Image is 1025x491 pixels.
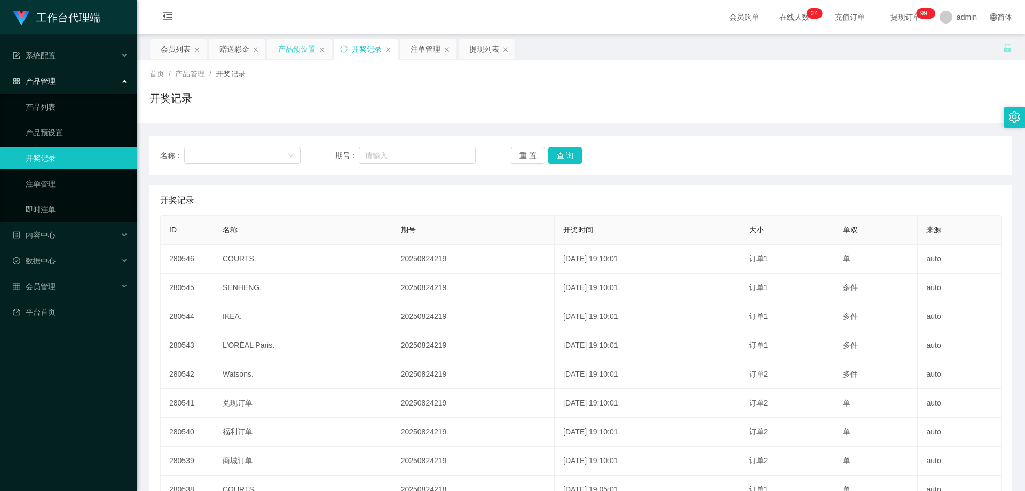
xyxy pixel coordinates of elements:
td: 20250824219 [392,331,555,360]
i: 图标: close [502,46,509,53]
span: 名称 [223,225,238,234]
span: 订单1 [749,254,768,263]
td: COURTS. [214,245,392,274]
i: 图标: table [13,283,20,290]
span: 系统配置 [13,51,56,60]
span: 来源 [926,225,941,234]
i: 图标: close [253,46,259,53]
a: 工作台代理端 [13,13,100,21]
td: 20250824219 [392,245,555,274]
span: 在线人数 [774,13,815,21]
sup: 24 [807,8,822,19]
span: 开奖时间 [563,225,593,234]
div: 开奖记录 [352,39,382,59]
div: 会员列表 [161,39,191,59]
sup: 950 [916,8,935,19]
td: auto [918,302,1002,331]
span: 内容中心 [13,231,56,239]
td: 280541 [161,389,214,418]
div: 赠送彩金 [219,39,249,59]
span: 订单1 [749,341,768,349]
td: [DATE] 19:10:01 [555,360,740,389]
i: 图标: appstore-o [13,77,20,85]
td: auto [918,245,1002,274]
td: 20250824219 [392,274,555,302]
td: 商城订单 [214,447,392,476]
i: 图标: close [385,46,391,53]
span: 订单2 [749,370,768,378]
i: 图标: global [990,13,997,21]
p: 2 [811,8,815,19]
td: [DATE] 19:10:01 [555,331,740,360]
i: 图标: menu-fold [149,1,186,35]
td: [DATE] 19:10:01 [555,447,740,476]
span: / [169,69,171,78]
td: Watsons. [214,360,392,389]
span: 开奖记录 [216,69,246,78]
td: 福利订单 [214,418,392,447]
span: 单 [843,399,850,407]
td: auto [918,360,1002,389]
td: 20250824219 [392,360,555,389]
span: 多件 [843,312,858,321]
i: 图标: close [319,46,325,53]
button: 重 置 [511,147,545,164]
td: 280546 [161,245,214,274]
span: 多件 [843,341,858,349]
td: auto [918,389,1002,418]
span: 数据中心 [13,256,56,265]
td: 280542 [161,360,214,389]
button: 查 询 [548,147,582,164]
span: ID [169,225,177,234]
span: 订单2 [749,427,768,436]
td: 兑现订单 [214,389,392,418]
td: [DATE] 19:10:01 [555,274,740,302]
span: 单 [843,427,850,436]
span: 单 [843,456,850,465]
span: 提现订单 [885,13,926,21]
td: 280544 [161,302,214,331]
span: 首页 [149,69,164,78]
td: 280543 [161,331,214,360]
span: 多件 [843,370,858,378]
div: 产品预设置 [278,39,316,59]
td: auto [918,447,1002,476]
h1: 工作台代理端 [36,1,100,35]
span: 订单2 [749,399,768,407]
td: L'ORÉAL Paris. [214,331,392,360]
td: [DATE] 19:10:01 [555,302,740,331]
td: 20250824219 [392,447,555,476]
td: SENHENG. [214,274,392,302]
span: 产品管理 [13,77,56,85]
td: auto [918,274,1002,302]
span: 期号 [401,225,416,234]
i: 图标: check-circle-o [13,257,20,264]
td: IKEA. [214,302,392,331]
span: 订单1 [749,283,768,292]
td: 20250824219 [392,302,555,331]
div: 提现列表 [469,39,499,59]
i: 图标: close [194,46,200,53]
td: 20250824219 [392,418,555,447]
span: 单 [843,254,850,263]
td: auto [918,418,1002,447]
a: 图标: dashboard平台首页 [13,301,128,323]
div: 注单管理 [411,39,440,59]
i: 图标: profile [13,231,20,239]
a: 产品预设置 [26,122,128,143]
i: 图标: close [444,46,450,53]
span: 充值订单 [830,13,870,21]
span: 订单2 [749,456,768,465]
a: 注单管理 [26,173,128,194]
i: 图标: sync [340,45,348,53]
input: 请输入 [359,147,476,164]
i: 图标: form [13,52,20,59]
span: 名称： [160,150,184,161]
td: 280545 [161,274,214,302]
td: auto [918,331,1002,360]
span: 单双 [843,225,858,234]
td: [DATE] 19:10:01 [555,418,740,447]
a: 产品列表 [26,96,128,118]
a: 开奖记录 [26,147,128,169]
span: 产品管理 [175,69,205,78]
